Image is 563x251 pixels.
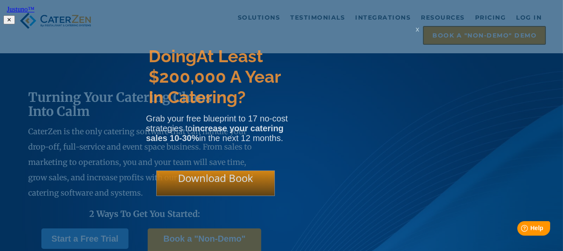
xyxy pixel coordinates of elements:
[146,124,283,143] strong: increase your catering sales 10-30%
[149,46,280,107] span: At Least $200,000 A Year In Catering?
[149,46,196,66] span: Doing
[487,218,554,242] iframe: Help widget launcher
[411,25,424,42] div: x
[416,25,419,33] span: x
[156,170,275,196] div: Download Book
[3,15,15,24] button: ✕
[146,114,288,143] span: Grab your free blueprint to 17 no-cost strategies to in the next 12 months.
[178,171,253,185] span: Download Book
